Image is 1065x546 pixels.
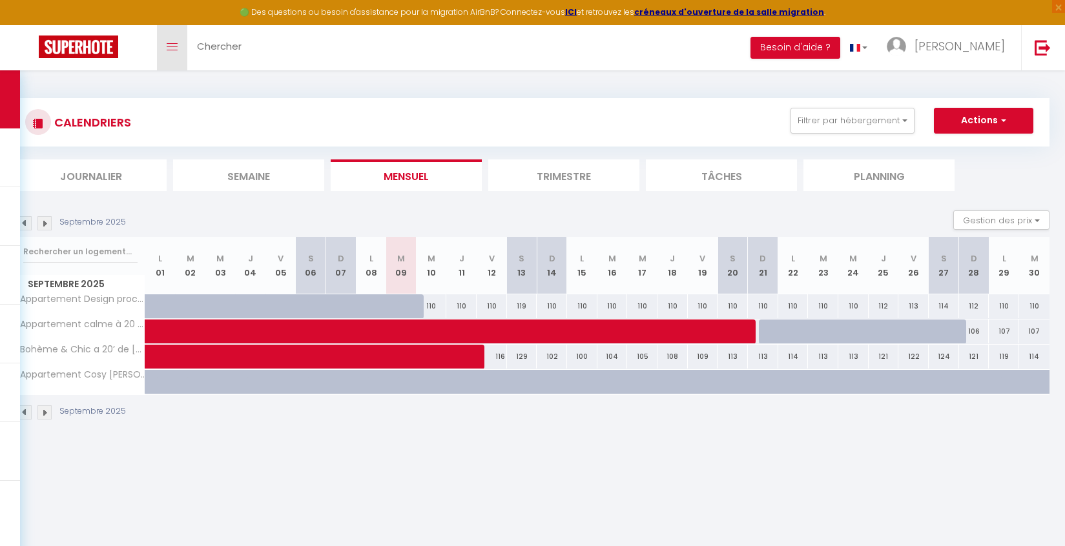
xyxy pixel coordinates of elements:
div: 104 [597,345,628,369]
abbr: M [820,252,827,265]
th: 05 [265,237,296,294]
th: 07 [326,237,357,294]
div: 121 [869,345,899,369]
div: 110 [718,294,748,318]
li: Planning [803,159,955,191]
abbr: M [849,252,857,265]
div: 113 [808,345,838,369]
div: 122 [898,345,929,369]
th: 15 [567,237,597,294]
abbr: M [187,252,194,265]
abbr: V [911,252,916,265]
div: 105 [627,345,657,369]
div: 110 [808,294,838,318]
abbr: J [670,252,675,265]
img: logout [1035,39,1051,56]
abbr: M [608,252,616,265]
abbr: S [730,252,736,265]
abbr: D [338,252,344,265]
div: 110 [567,294,597,318]
div: 109 [688,345,718,369]
div: 102 [537,345,567,369]
div: 121 [959,345,989,369]
div: 110 [477,294,507,318]
abbr: M [639,252,646,265]
p: Septembre 2025 [59,405,126,418]
div: 108 [657,345,688,369]
th: 22 [778,237,809,294]
a: ICI [565,6,577,17]
abbr: V [699,252,705,265]
th: 08 [356,237,386,294]
th: 09 [386,237,417,294]
div: 124 [929,345,959,369]
span: Septembre 2025 [16,275,145,294]
th: 10 [417,237,447,294]
a: ... [PERSON_NAME] [877,25,1021,70]
div: 110 [748,294,778,318]
th: 20 [718,237,748,294]
abbr: S [519,252,524,265]
div: 110 [657,294,688,318]
th: 02 [175,237,205,294]
div: 110 [597,294,628,318]
th: 30 [1019,237,1049,294]
abbr: L [1002,252,1006,265]
div: 119 [989,345,1019,369]
strong: créneaux d'ouverture de la salle migration [634,6,824,17]
abbr: M [397,252,405,265]
th: 27 [929,237,959,294]
span: Appartement calme à 20 min de [GEOGRAPHIC_DATA] et 7’ d Orly [18,319,147,329]
th: 29 [989,237,1019,294]
span: Appartement Design proche [GEOGRAPHIC_DATA] et Orly [18,294,147,304]
th: 26 [898,237,929,294]
th: 23 [808,237,838,294]
abbr: M [428,252,435,265]
div: 110 [688,294,718,318]
span: Bohème & Chic a 20’ de [GEOGRAPHIC_DATA] Aéroport à 7’ [18,345,147,354]
th: 16 [597,237,628,294]
a: Chercher [187,25,251,70]
div: 107 [1019,319,1049,343]
th: 01 [145,237,176,294]
th: 18 [657,237,688,294]
div: 113 [898,294,929,318]
abbr: V [489,252,495,265]
button: Ouvrir le widget de chat LiveChat [10,5,49,44]
li: Tâches [646,159,797,191]
th: 12 [477,237,507,294]
li: Semaine [173,159,324,191]
button: Filtrer par hébergement [791,108,915,134]
abbr: M [216,252,224,265]
th: 11 [446,237,477,294]
div: 107 [989,319,1019,343]
abbr: L [369,252,373,265]
abbr: L [158,252,162,265]
th: 21 [748,237,778,294]
abbr: J [248,252,253,265]
img: ... [887,37,906,56]
div: 113 [748,345,778,369]
abbr: V [278,252,284,265]
th: 25 [869,237,899,294]
span: Appartement Cosy [PERSON_NAME][GEOGRAPHIC_DATA] et Orly [18,370,147,379]
div: 110 [1019,294,1049,318]
li: Journalier [16,159,167,191]
div: 110 [446,294,477,318]
abbr: J [459,252,464,265]
abbr: S [308,252,314,265]
div: 110 [627,294,657,318]
th: 06 [296,237,326,294]
span: [PERSON_NAME] [915,38,1005,54]
th: 14 [537,237,567,294]
th: 24 [838,237,869,294]
th: 17 [627,237,657,294]
input: Rechercher un logement... [23,240,138,263]
div: 112 [869,294,899,318]
div: 110 [838,294,869,318]
abbr: D [971,252,977,265]
button: Actions [934,108,1033,134]
th: 04 [236,237,266,294]
li: Mensuel [331,159,482,191]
